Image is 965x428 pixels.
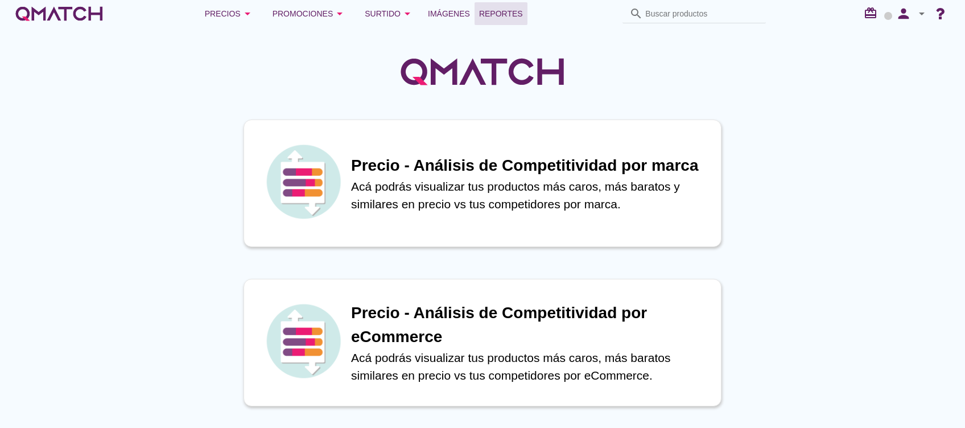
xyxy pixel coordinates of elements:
[351,349,710,385] p: Acá podrás visualizar tus productos más caros, más baratos similares en precio vs tus competidore...
[351,301,710,349] h1: Precio - Análisis de Competitividad por eCommerce
[479,7,523,20] span: Reportes
[915,7,929,20] i: arrow_drop_down
[428,7,470,20] span: Imágenes
[228,279,737,406] a: iconPrecio - Análisis de Competitividad por eCommerceAcá podrás visualizar tus productos más caro...
[263,2,356,25] button: Promociones
[365,7,414,20] div: Surtido
[629,7,643,20] i: search
[475,2,527,25] a: Reportes
[645,5,759,23] input: Buscar productos
[864,6,882,20] i: redeem
[892,6,915,22] i: person
[351,178,710,213] p: Acá podrás visualizar tus productos más caros, más baratos y similares en precio vs tus competido...
[228,120,737,247] a: iconPrecio - Análisis de Competitividad por marcaAcá podrás visualizar tus productos más caros, m...
[401,7,414,20] i: arrow_drop_down
[397,43,568,100] img: QMatchLogo
[263,142,343,221] img: icon
[273,7,347,20] div: Promociones
[14,2,105,25] a: white-qmatch-logo
[241,7,254,20] i: arrow_drop_down
[196,2,263,25] button: Precios
[423,2,475,25] a: Imágenes
[263,301,343,381] img: icon
[333,7,347,20] i: arrow_drop_down
[205,7,254,20] div: Precios
[351,154,710,178] h1: Precio - Análisis de Competitividad por marca
[356,2,423,25] button: Surtido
